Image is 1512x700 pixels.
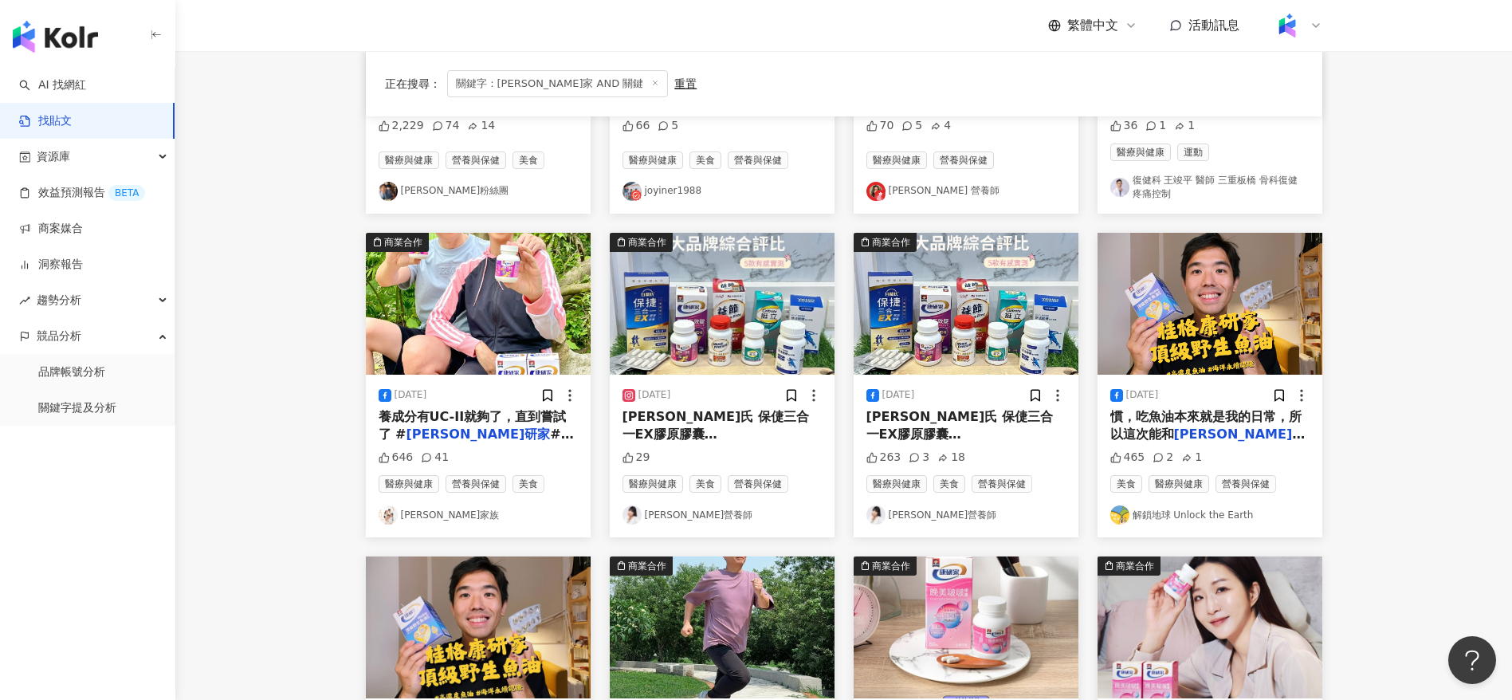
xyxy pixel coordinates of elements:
[854,233,1078,375] button: 商業合作
[882,388,915,402] div: [DATE]
[19,113,72,129] a: 找貼文
[972,475,1032,493] span: 營養與保健
[610,556,835,698] img: post-image
[930,118,951,134] div: 4
[1110,174,1310,201] a: KOL Avatar復健科 王竣平 醫師 三重板橋 骨科復健 疼痛控制
[379,505,578,525] a: KOL Avatar[PERSON_NAME]家族
[1110,118,1138,134] div: 36
[1181,450,1202,466] div: 1
[513,475,544,493] span: 美食
[366,233,591,375] button: 商業合作
[446,151,506,169] span: 營養與保健
[379,450,414,466] div: 646
[384,234,422,250] div: 商業合作
[622,118,650,134] div: 66
[1110,144,1171,161] span: 醫療與健康
[866,450,901,466] div: 263
[866,182,886,201] img: KOL Avatar
[622,409,809,460] span: [PERSON_NAME]氏 保倢三合一EX膠原膠囊 ✔️
[1448,636,1496,684] iframe: Help Scout Beacon - Open
[385,77,441,90] span: 正在搜尋 ：
[866,151,927,169] span: 醫療與健康
[866,409,1053,460] span: [PERSON_NAME]氏 保倢三合一EX膠原膠囊 ✔️
[19,295,30,306] span: rise
[622,505,822,525] a: KOL Avatar[PERSON_NAME]營養師
[1110,409,1302,442] span: 慣，吃魚油本來就是我的日常，所以這次能和
[379,505,398,525] img: KOL Avatar
[1215,475,1276,493] span: 營養與保健
[1174,118,1195,134] div: 1
[628,558,666,574] div: 商業合作
[674,77,697,90] div: 重置
[1067,17,1118,34] span: 繁體中文
[622,475,683,493] span: 醫療與健康
[689,151,721,169] span: 美食
[1110,505,1310,525] a: KOL Avatar解鎖地球 Unlock the Earth
[379,182,398,201] img: KOL Avatar
[1116,558,1154,574] div: 商業合作
[447,70,669,97] span: 關鍵字：[PERSON_NAME]家 AND 關鍵
[38,400,116,416] a: 關鍵字提及分析
[610,233,835,375] button: 商業合作
[854,556,1078,698] img: post-image
[513,151,544,169] span: 美食
[622,450,650,466] div: 29
[1110,450,1145,466] div: 465
[866,182,1066,201] a: KOL Avatar[PERSON_NAME] 營養師
[872,558,910,574] div: 商業合作
[19,77,86,93] a: searchAI 找網紅
[728,475,788,493] span: 營養與保健
[1188,18,1239,33] span: 活動訊息
[406,427,550,442] mark: [PERSON_NAME]研家
[1110,427,1306,459] mark: [PERSON_NAME]研家
[1177,144,1209,161] span: 運動
[19,185,145,201] a: 效益預測報告BETA
[432,118,460,134] div: 74
[379,475,439,493] span: 醫療與健康
[638,388,671,402] div: [DATE]
[728,151,788,169] span: 營養與保健
[467,118,495,134] div: 14
[1098,556,1322,698] button: 商業合作
[658,118,678,134] div: 5
[379,118,424,134] div: 2,229
[1149,475,1209,493] span: 醫療與健康
[38,364,105,380] a: 品牌帳號分析
[933,475,965,493] span: 美食
[622,151,683,169] span: 醫療與健康
[37,139,70,175] span: 資源庫
[866,505,886,525] img: KOL Avatar
[366,233,591,375] img: post-image
[379,182,578,201] a: KOL Avatar[PERSON_NAME]粉絲團
[1145,118,1166,134] div: 1
[610,556,835,698] button: 商業合作
[866,475,927,493] span: 醫療與健康
[1110,178,1129,197] img: KOL Avatar
[421,450,449,466] div: 41
[13,21,98,53] img: logo
[37,318,81,354] span: 競品分析
[1110,475,1142,493] span: 美食
[1272,10,1302,41] img: Kolr%20app%20icon%20%281%29.png
[909,450,929,466] div: 3
[1110,505,1129,525] img: KOL Avatar
[1153,450,1173,466] div: 2
[937,450,965,466] div: 18
[610,233,835,375] img: post-image
[366,556,591,698] img: post-image
[628,234,666,250] div: 商業合作
[872,234,910,250] div: 商業合作
[1098,556,1322,698] img: post-image
[19,221,83,237] a: 商案媒合
[395,388,427,402] div: [DATE]
[19,257,83,273] a: 洞察報告
[622,182,642,201] img: KOL Avatar
[379,151,439,169] span: 醫療與健康
[1098,233,1322,375] img: post-image
[866,118,894,134] div: 70
[689,475,721,493] span: 美食
[622,182,822,201] a: KOL Avatarjoyiner1988
[379,409,567,442] span: 養成分有UC-II就夠了，直到嘗試了 #
[622,505,642,525] img: KOL Avatar
[901,118,922,134] div: 5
